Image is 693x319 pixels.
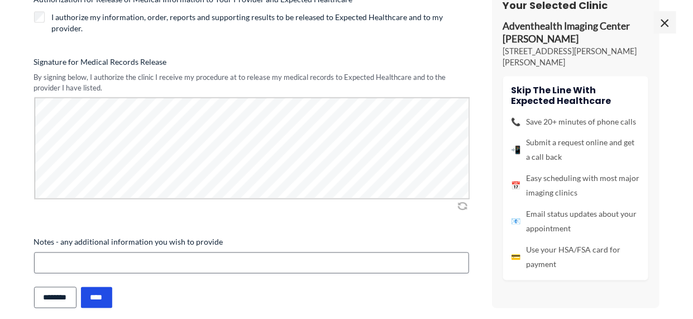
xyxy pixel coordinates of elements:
[512,115,521,129] span: 📞
[512,172,640,201] li: Easy scheduling with most major imaging clinics
[34,72,470,93] div: By signing below, I authorize the clinic I receive my procedure at to release my medical records ...
[512,136,640,165] li: Submit a request online and get a call back
[512,143,521,158] span: 📲
[512,179,521,193] span: 📅
[512,250,521,265] span: 💳
[503,46,648,68] p: [STREET_ADDRESS][PERSON_NAME][PERSON_NAME]
[512,85,640,106] h4: Skip the line with Expected Healthcare
[512,215,521,229] span: 📧
[654,11,676,34] span: ×
[512,207,640,236] li: Email status updates about your appointment
[34,56,470,68] label: Signature for Medical Records Release
[34,237,470,248] label: Notes - any additional information you wish to provide
[503,21,648,46] p: Adventhealth Imaging Center [PERSON_NAME]
[512,115,640,129] li: Save 20+ minutes of phone calls
[52,12,470,34] label: I authorize my information, order, reports and supporting results to be released to Expected Heal...
[456,201,469,212] img: Clear Signature
[512,243,640,272] li: Use your HSA/FSA card for payment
